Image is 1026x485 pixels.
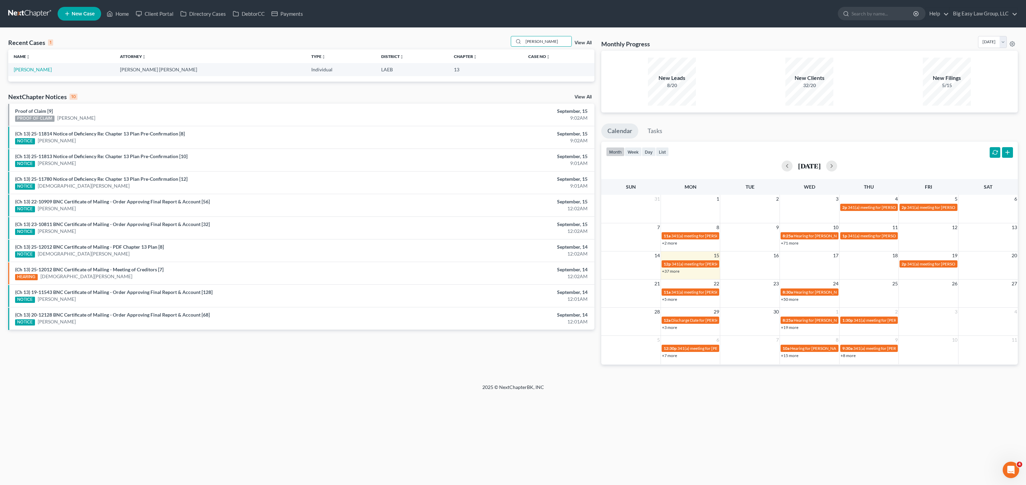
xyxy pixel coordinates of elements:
[842,233,847,238] span: 1p
[775,195,780,203] span: 2
[601,40,650,48] h3: Monthly Progress
[38,318,76,325] a: [PERSON_NAME]
[835,336,839,344] span: 8
[781,297,798,302] a: +50 more
[1014,195,1018,203] span: 6
[713,251,720,260] span: 15
[923,82,971,89] div: 5/15
[951,223,958,232] span: 12
[1003,462,1019,478] iframe: Intercom live chat
[671,318,738,323] span: Discharge Date for [PERSON_NAME]
[781,353,798,358] a: +15 more
[835,308,839,316] span: 1
[401,250,587,257] div: 12:02AM
[70,94,77,100] div: 10
[1011,251,1018,260] span: 20
[575,40,592,45] a: View All
[38,182,130,189] a: [DEMOGRAPHIC_DATA][PERSON_NAME]
[926,8,949,20] a: Help
[625,147,642,156] button: week
[950,8,1017,20] a: Big Easy Law Group, LLC
[907,261,973,267] span: 341(a) meeting for [PERSON_NAME]
[401,108,587,115] div: September, 15
[15,138,35,144] div: NOTICE
[853,346,919,351] span: 341(a) meeting for [PERSON_NAME]
[38,160,76,167] a: [PERSON_NAME]
[716,336,720,344] span: 6
[322,55,326,59] i: unfold_more
[954,308,958,316] span: 3
[798,162,821,169] h2: [DATE]
[648,74,696,82] div: New Leads
[1011,223,1018,232] span: 13
[473,55,477,59] i: unfold_more
[448,63,523,76] td: 13
[842,205,847,210] span: 2p
[894,195,898,203] span: 4
[8,93,77,101] div: NextChapter Notices
[794,289,847,295] span: Hearing for [PERSON_NAME]
[132,8,177,20] a: Client Portal
[15,319,35,326] div: NOTICE
[72,11,95,16] span: New Case
[854,318,920,323] span: 341(a) meeting for [PERSON_NAME]
[785,82,833,89] div: 32/20
[783,346,789,351] span: 10a
[848,205,914,210] span: 341(a) meeting for [PERSON_NAME]
[662,297,677,302] a: +5 more
[671,289,737,295] span: 341(a) meeting for [PERSON_NAME]
[38,250,130,257] a: [DEMOGRAPHIC_DATA][PERSON_NAME]
[229,8,268,20] a: DebtorCC
[951,280,958,288] span: 26
[401,137,587,144] div: 9:02AM
[454,54,477,59] a: Chapterunfold_more
[401,130,587,137] div: September, 15
[783,289,793,295] span: 8:30a
[376,63,449,76] td: LAEB
[716,223,720,232] span: 8
[15,251,35,258] div: NOTICE
[642,147,656,156] button: day
[835,195,839,203] span: 3
[114,63,306,76] td: [PERSON_NAME] [PERSON_NAME]
[716,195,720,203] span: 1
[648,82,696,89] div: 8/20
[848,233,914,238] span: 341(a) meeting for [PERSON_NAME]
[15,116,55,122] div: PROOF OF CLAIM
[984,184,992,190] span: Sat
[892,251,898,260] span: 18
[902,205,906,210] span: 2p
[671,233,737,238] span: 341(a) meeting for [PERSON_NAME]
[775,223,780,232] span: 9
[713,280,720,288] span: 22
[401,153,587,160] div: September, 15
[746,184,755,190] span: Tue
[664,346,677,351] span: 12:30p
[804,184,815,190] span: Wed
[14,54,30,59] a: Nameunfold_more
[662,353,677,358] a: +7 more
[401,228,587,235] div: 12:02AM
[773,280,780,288] span: 23
[841,353,856,358] a: +8 more
[954,195,958,203] span: 5
[15,312,210,318] a: (Ch 13) 20-12128 BNC Certificate of Mailing - Order Approving Final Report & Account [68]
[832,223,839,232] span: 10
[1014,308,1018,316] span: 4
[654,308,661,316] span: 28
[656,223,661,232] span: 7
[794,318,847,323] span: Hearing for [PERSON_NAME]
[1011,336,1018,344] span: 11
[790,346,880,351] span: Hearing for [PERSON_NAME] & [PERSON_NAME]
[15,297,35,303] div: NOTICE
[401,182,587,189] div: 9:01AM
[783,233,793,238] span: 8:25a
[8,38,53,47] div: Recent Cases
[641,123,668,139] a: Tasks
[15,199,210,204] a: (Ch 13) 22-10909 BNC Certificate of Mailing - Order Approving Final Report & Account [56]
[38,296,76,303] a: [PERSON_NAME]
[401,296,587,303] div: 12:01AM
[401,160,587,167] div: 9:01AM
[783,318,793,323] span: 8:25a
[794,233,847,238] span: Hearing for [PERSON_NAME]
